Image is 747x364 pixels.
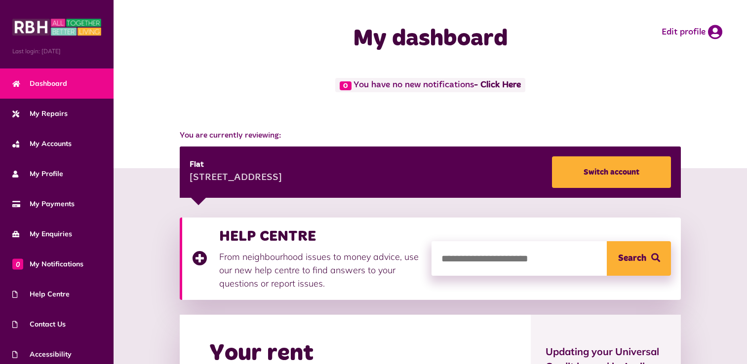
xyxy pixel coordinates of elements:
[12,349,72,360] span: Accessibility
[219,250,422,290] p: From neighbourhood issues to money advice, use our new help centre to find answers to your questi...
[12,78,67,89] span: Dashboard
[12,17,101,37] img: MyRBH
[474,81,521,90] a: - Click Here
[12,289,70,299] span: Help Centre
[662,25,722,39] a: Edit profile
[607,241,671,276] button: Search
[12,47,101,56] span: Last login: [DATE]
[340,81,352,90] span: 0
[12,259,83,269] span: My Notifications
[12,229,72,239] span: My Enquiries
[552,156,671,188] a: Switch account
[219,227,422,245] h3: HELP CENTRE
[190,159,282,171] div: Flat
[12,169,63,179] span: My Profile
[282,25,579,53] h1: My dashboard
[618,241,646,276] span: Search
[180,130,681,142] span: You are currently reviewing:
[335,78,525,92] span: You have no new notifications
[12,139,72,149] span: My Accounts
[190,171,282,185] div: [STREET_ADDRESS]
[12,199,75,209] span: My Payments
[12,258,23,269] span: 0
[12,109,68,119] span: My Repairs
[12,319,66,329] span: Contact Us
